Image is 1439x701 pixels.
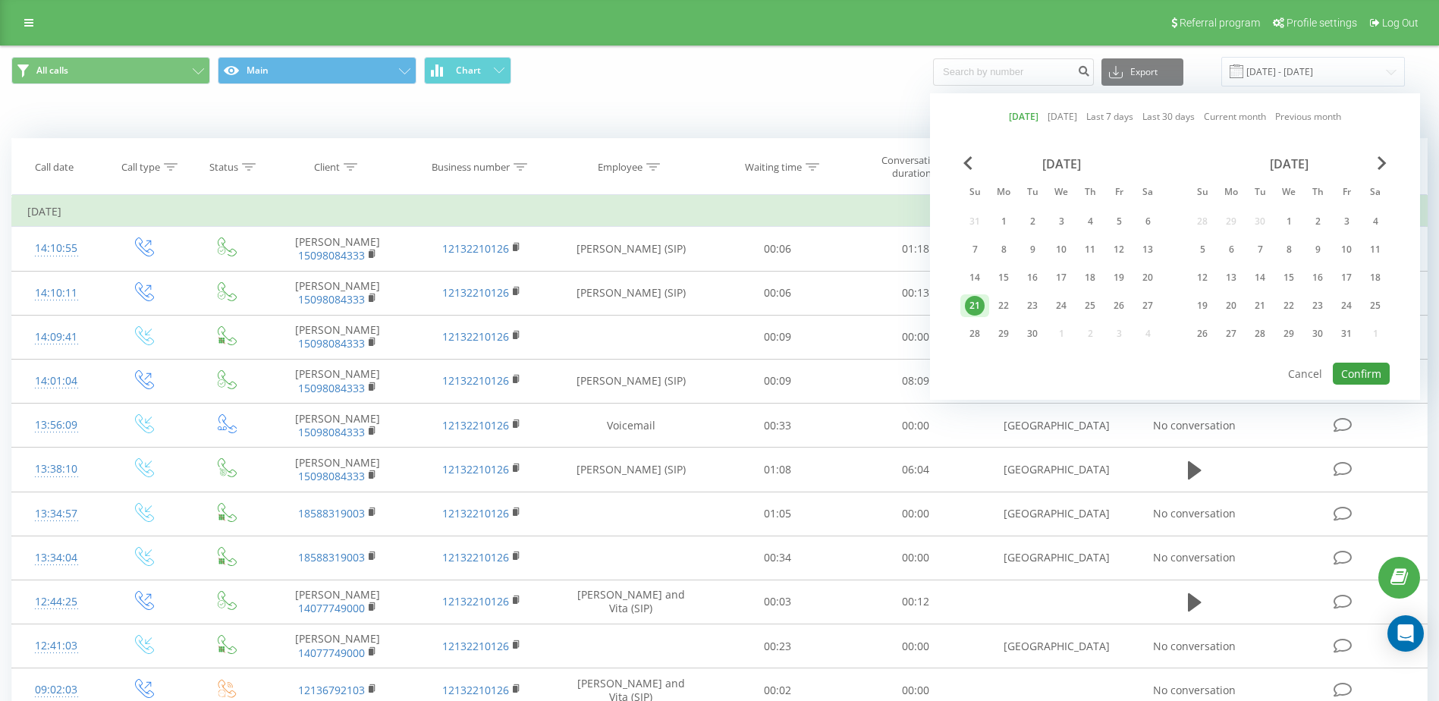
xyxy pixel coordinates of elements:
div: Status [209,161,238,174]
span: Profile settings [1287,17,1357,29]
div: Tue Oct 7, 2025 [1246,238,1274,261]
a: 14077749000 [298,646,365,660]
div: 21 [965,296,985,316]
div: 3 [1337,212,1356,231]
div: Tue Oct 28, 2025 [1246,322,1274,345]
div: Tue Oct 21, 2025 [1246,294,1274,317]
div: 25 [1080,296,1100,316]
div: 31 [1337,324,1356,344]
abbr: Tuesday [1249,182,1271,205]
div: 5 [1109,212,1129,231]
div: Thu Oct 9, 2025 [1303,238,1332,261]
div: Wed Oct 22, 2025 [1274,294,1303,317]
div: Wed Sep 24, 2025 [1047,294,1076,317]
td: [GEOGRAPHIC_DATA] [985,448,1128,492]
div: 13:38:10 [27,454,85,484]
span: Log Out [1382,17,1419,29]
a: Last 7 days [1086,109,1133,124]
div: Tue Sep 23, 2025 [1018,294,1047,317]
abbr: Thursday [1306,182,1329,205]
div: 14:10:55 [27,234,85,263]
span: Referral program [1180,17,1260,29]
div: 25 [1365,296,1385,316]
td: Voicemail [554,404,709,448]
div: 8 [1279,240,1299,259]
td: 06:04 [847,448,985,492]
div: 8 [994,240,1013,259]
td: 01:08 [709,448,847,492]
td: [PERSON_NAME] [266,404,410,448]
div: 1 [1279,212,1299,231]
a: Current month [1204,109,1266,124]
a: [DATE] [1048,109,1077,124]
td: 01:18 [847,227,985,271]
a: 12132210126 [442,639,509,653]
a: 15098084333 [298,381,365,395]
div: Business number [432,161,510,174]
div: 18 [1365,268,1385,288]
div: 30 [1308,324,1327,344]
div: 26 [1109,296,1129,316]
div: 22 [1279,296,1299,316]
div: 14:09:41 [27,322,85,352]
div: Sat Sep 20, 2025 [1133,266,1162,289]
td: 00:34 [709,536,847,580]
div: Thu Sep 18, 2025 [1076,266,1104,289]
div: Sat Oct 18, 2025 [1361,266,1390,289]
div: Waiting time [745,161,802,174]
div: Fri Oct 3, 2025 [1332,210,1361,233]
div: 13 [1221,268,1241,288]
span: No conversation [1153,418,1236,432]
a: 12132210126 [442,683,509,697]
td: 00:06 [709,271,847,315]
abbr: Saturday [1136,182,1159,205]
div: Tue Sep 30, 2025 [1018,322,1047,345]
div: Call type [121,161,160,174]
div: 28 [1250,324,1270,344]
div: Mon Oct 20, 2025 [1217,294,1246,317]
a: 18588319003 [298,550,365,564]
td: 08:09 [847,359,985,403]
div: Wed Oct 29, 2025 [1274,322,1303,345]
div: 14 [1250,268,1270,288]
div: Tue Sep 9, 2025 [1018,238,1047,261]
div: Sun Sep 21, 2025 [960,294,989,317]
span: No conversation [1153,639,1236,653]
abbr: Friday [1335,182,1358,205]
div: Mon Oct 6, 2025 [1217,238,1246,261]
span: No conversation [1153,550,1236,564]
div: Mon Oct 13, 2025 [1217,266,1246,289]
td: [PERSON_NAME] [266,448,410,492]
td: 00:33 [709,404,847,448]
td: [PERSON_NAME] (SIP) [554,448,709,492]
abbr: Tuesday [1021,182,1044,205]
div: Sun Sep 14, 2025 [960,266,989,289]
div: 24 [1051,296,1071,316]
div: 13 [1138,240,1158,259]
div: 10 [1337,240,1356,259]
div: Wed Oct 8, 2025 [1274,238,1303,261]
button: Main [218,57,416,84]
div: 22 [994,296,1013,316]
td: 00:23 [709,624,847,668]
abbr: Monday [1220,182,1243,205]
div: Sun Sep 7, 2025 [960,238,989,261]
a: 12132210126 [442,329,509,344]
td: 00:09 [709,315,847,359]
div: 19 [1192,296,1212,316]
button: Chart [424,57,511,84]
div: Fri Oct 24, 2025 [1332,294,1361,317]
div: 3 [1051,212,1071,231]
a: [DATE] [1009,109,1038,124]
div: 21 [1250,296,1270,316]
div: 2 [1308,212,1327,231]
div: [DATE] [1188,156,1390,171]
button: All calls [11,57,210,84]
div: 7 [1250,240,1270,259]
td: [PERSON_NAME] [266,359,410,403]
div: 6 [1138,212,1158,231]
div: Fri Sep 19, 2025 [1104,266,1133,289]
div: 7 [965,240,985,259]
a: Last 30 days [1142,109,1195,124]
td: [GEOGRAPHIC_DATA] [985,536,1128,580]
